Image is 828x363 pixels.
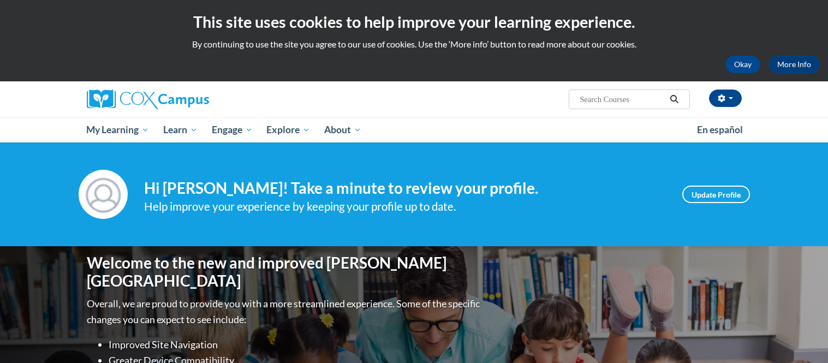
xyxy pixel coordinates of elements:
h1: Welcome to the new and improved [PERSON_NAME][GEOGRAPHIC_DATA] [87,254,482,290]
div: Help improve your experience by keeping your profile up to date. [144,198,666,216]
span: Learn [163,123,198,136]
div: Main menu [70,117,758,142]
button: Search [666,93,682,106]
img: Cox Campus [87,90,209,109]
button: Okay [725,56,760,73]
li: Improved Site Navigation [109,337,482,353]
span: Engage [212,123,253,136]
p: Overall, we are proud to provide you with a more streamlined experience. Some of the specific cha... [87,296,482,328]
span: About [324,123,361,136]
h4: Hi [PERSON_NAME]! Take a minute to review your profile. [144,179,666,198]
a: Explore [259,117,317,142]
a: En español [690,118,750,141]
a: My Learning [80,117,157,142]
span: My Learning [86,123,149,136]
span: En español [697,124,743,135]
a: Learn [156,117,205,142]
a: Engage [205,117,260,142]
img: Profile Image [79,170,128,219]
a: Cox Campus [87,90,294,109]
h2: This site uses cookies to help improve your learning experience. [8,11,820,33]
a: Update Profile [682,186,750,203]
span: Explore [266,123,310,136]
a: More Info [769,56,820,73]
a: About [317,117,368,142]
button: Account Settings [709,90,742,107]
input: Search Courses [579,93,666,106]
p: By continuing to use the site you agree to our use of cookies. Use the ‘More info’ button to read... [8,38,820,50]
